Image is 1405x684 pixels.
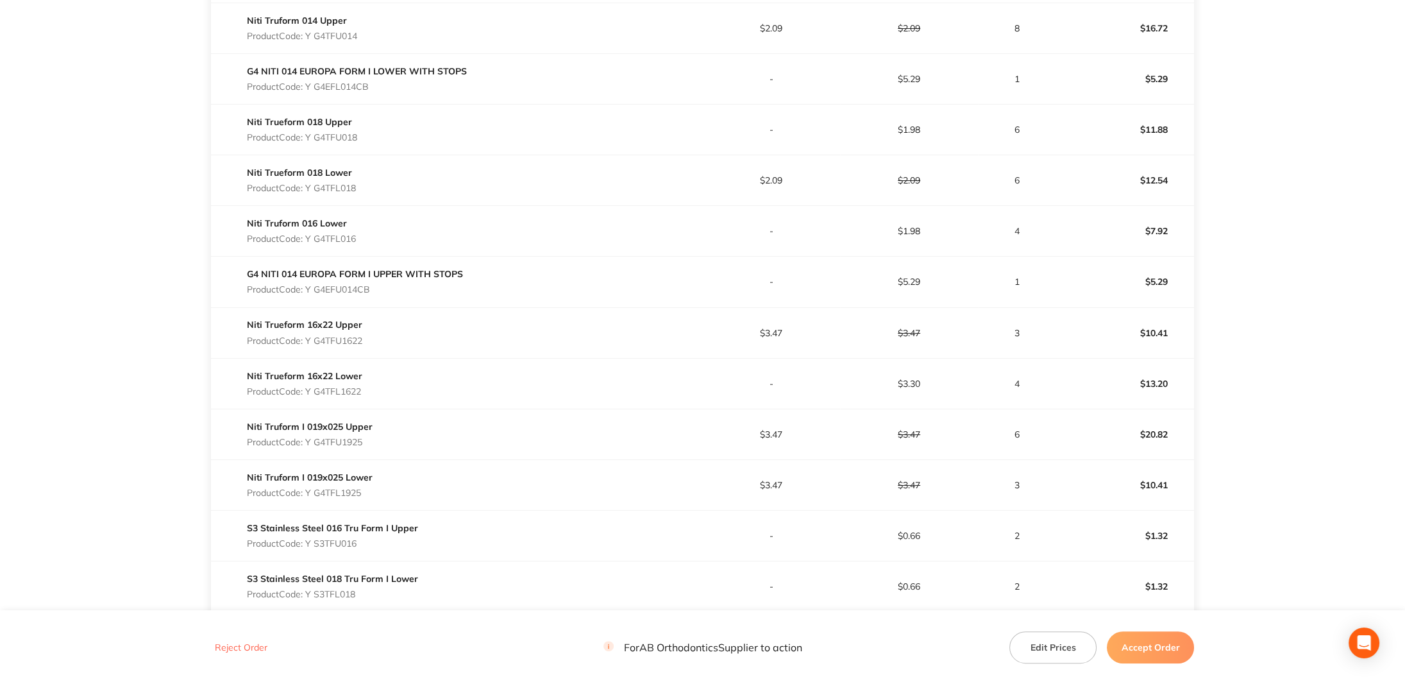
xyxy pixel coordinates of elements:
a: Niti Trueform 16x22 Lower [247,370,362,382]
p: 4 [979,379,1056,389]
p: - [703,277,840,287]
p: Product Code: Y G4TFL016 [247,234,356,244]
p: $2.09 [841,23,977,33]
p: - [703,581,840,592]
p: $16.72 [1057,13,1194,44]
p: $1.98 [841,226,977,236]
p: $1.98 [841,124,977,135]
a: Niti Truform 014 Upper [247,15,347,26]
a: Niti Trueform 018 Lower [247,167,352,178]
a: G4 NITI 014 EUROPA FORM I UPPER WITH STOPS [247,268,463,280]
p: Product Code: Y S3TFU016 [247,538,418,549]
p: - [703,226,840,236]
p: $3.47 [703,480,840,490]
p: Product Code: Y G4TFU014 [247,31,357,41]
p: $2.09 [703,23,840,33]
p: - [703,379,840,389]
p: Product Code: Y G4EFU014CB [247,284,463,295]
p: - [703,531,840,541]
p: 1 [979,277,1056,287]
button: Accept Order [1107,631,1194,663]
p: Product Code: Y S3TFL018 [247,589,418,599]
p: $3.47 [841,328,977,338]
p: 4 [979,226,1056,236]
p: $3.30 [841,379,977,389]
p: $5.29 [841,277,977,287]
p: For AB Orthodontics Supplier to action [603,641,802,653]
p: 8 [979,23,1056,33]
a: G4 NITI 014 EUROPA FORM I LOWER WITH STOPS [247,65,467,77]
p: $10.41 [1057,470,1194,500]
p: $3.47 [703,429,840,440]
a: Niti Trueform 16x22 Upper [247,319,362,330]
p: 1 [979,74,1056,84]
p: 3 [979,328,1056,338]
p: 6 [979,429,1056,440]
p: $5.29 [1057,266,1194,297]
p: $11.88 [1057,114,1194,145]
p: $1.32 [1057,520,1194,551]
p: $3.47 [841,480,977,490]
p: $0.66 [841,581,977,592]
a: Niti Trueform 018 Upper [247,116,352,128]
p: $5.29 [841,74,977,84]
a: Niti Truform I 019x025 Lower [247,472,373,483]
p: $1.32 [1057,571,1194,602]
a: Niti Truform 016 Lower [247,218,347,229]
a: Niti Truform I 019x025 Upper [247,421,373,432]
p: $5.29 [1057,64,1194,94]
p: - [703,124,840,135]
p: Product Code: Y G4TFL1622 [247,386,362,397]
p: 2 [979,581,1056,592]
p: 2 [979,531,1056,541]
a: S3 Stainless Steel 016 Tru Form I Upper [247,522,418,534]
p: $2.09 [841,175,977,185]
p: - [703,74,840,84]
p: $3.47 [703,328,840,338]
p: Product Code: Y G4TFU018 [247,132,357,142]
p: $0.66 [841,531,977,541]
p: 3 [979,480,1056,490]
p: Product Code: Y G4TFL1925 [247,488,373,498]
p: Product Code: Y G4EFL014CB [247,81,467,92]
p: $12.54 [1057,165,1194,196]
p: 6 [979,175,1056,185]
button: Edit Prices [1009,631,1097,663]
p: $7.92 [1057,216,1194,246]
p: Product Code: Y G4TFU1622 [247,336,362,346]
p: Product Code: Y G4TFL018 [247,183,356,193]
button: Reject Order [211,642,271,653]
p: Product Code: Y G4TFU1925 [247,437,373,447]
p: $20.82 [1057,419,1194,450]
p: $3.47 [841,429,977,440]
a: S3 Stainless Steel 018 Tru Form I Lower [247,573,418,585]
p: $2.09 [703,175,840,185]
p: 6 [979,124,1056,135]
div: Open Intercom Messenger [1349,628,1379,658]
p: $10.41 [1057,318,1194,348]
p: $13.20 [1057,368,1194,399]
